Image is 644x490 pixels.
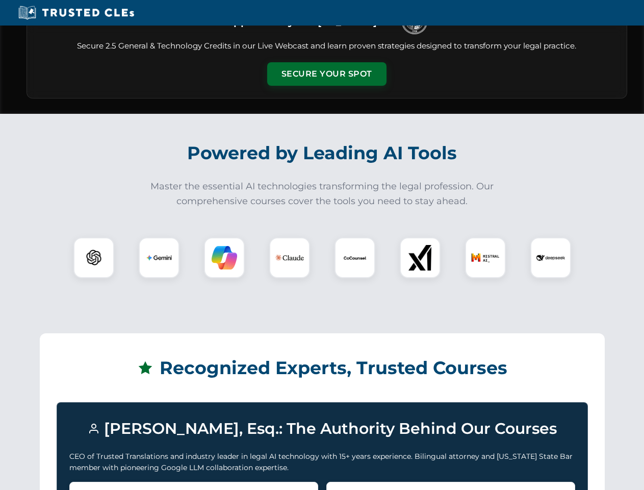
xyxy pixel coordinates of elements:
[267,62,387,86] button: Secure Your Spot
[39,40,614,52] p: Secure 2.5 General & Technology Credits in our Live Webcast and learn proven strategies designed ...
[342,245,368,271] img: CoCounsel Logo
[400,237,441,278] div: xAI
[57,350,588,386] h2: Recognized Experts, Trusted Courses
[146,245,172,271] img: Gemini Logo
[139,237,179,278] div: Gemini
[275,243,304,272] img: Claude Logo
[465,237,506,278] div: Mistral AI
[204,237,245,278] div: Copilot
[471,243,500,272] img: Mistral AI Logo
[334,237,375,278] div: CoCounsel
[73,237,114,278] div: ChatGPT
[407,245,433,271] img: xAI Logo
[40,135,605,171] h2: Powered by Leading AI Tools
[69,415,575,443] h3: [PERSON_NAME], Esq.: The Authority Behind Our Courses
[69,451,575,474] p: CEO of Trusted Translations and industry leader in legal AI technology with 15+ years experience....
[530,237,571,278] div: DeepSeek
[144,179,501,209] p: Master the essential AI technologies transforming the legal profession. Our comprehensive courses...
[536,243,565,272] img: DeepSeek Logo
[212,245,237,271] img: Copilot Logo
[15,5,137,20] img: Trusted CLEs
[269,237,310,278] div: Claude
[79,243,109,273] img: ChatGPT Logo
